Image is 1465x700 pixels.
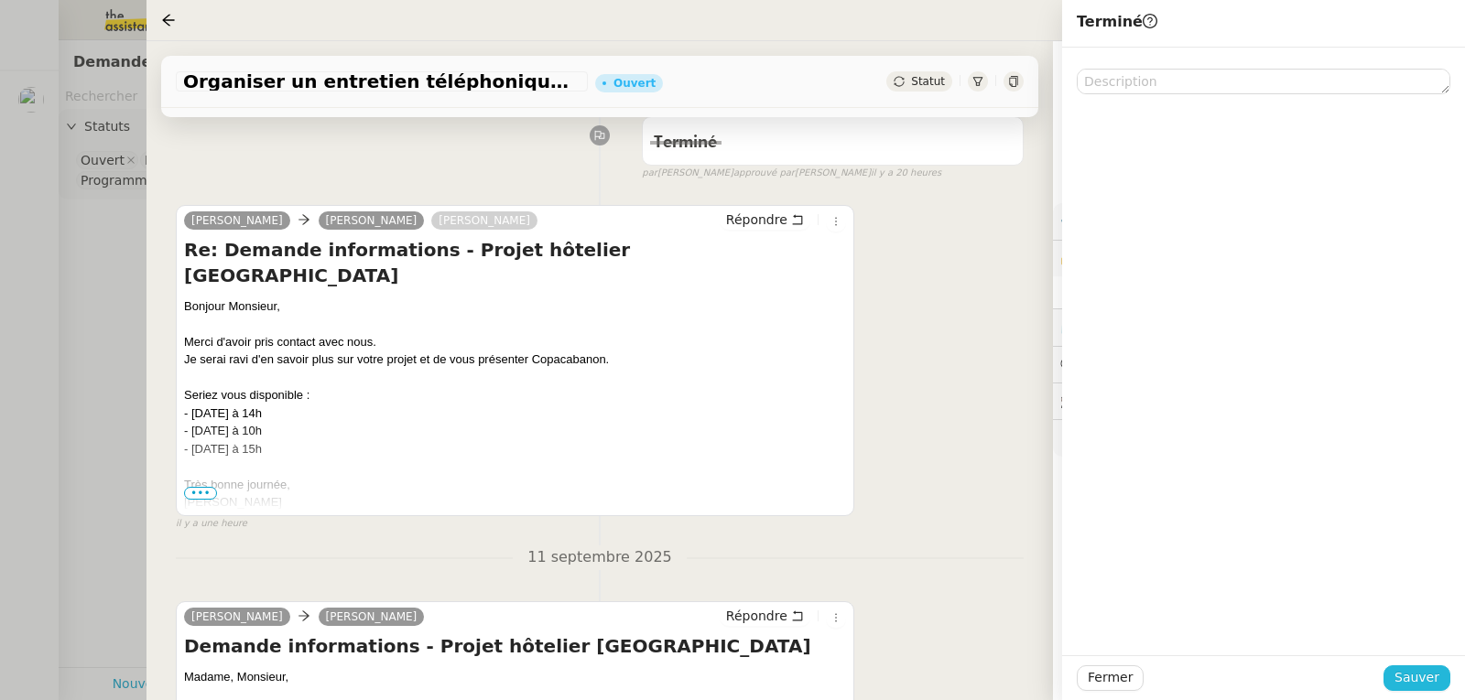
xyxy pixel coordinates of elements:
div: Je serai ravi d'en savoir plus sur votre projet et de vous présenter Copacabanon. [184,350,846,369]
span: approuvé par [733,166,795,181]
span: il y a une heure [176,516,247,532]
span: Répondre [726,607,787,625]
span: Statut [911,75,945,88]
span: Terminé [654,135,717,151]
h4: Re: Demande informations - Projet hôtelier [GEOGRAPHIC_DATA] [184,237,846,288]
div: Ouvert [613,78,656,89]
span: ⏲️ [1060,319,1187,334]
div: Bonjour Monsieur, [184,297,846,512]
a: [PERSON_NAME] [184,212,290,229]
div: 🧴Autres [1053,420,1465,456]
button: Sauver [1384,665,1450,691]
div: ⚙️Procédures [1053,203,1465,239]
span: Répondre [726,210,787,229]
a: [PERSON_NAME] [319,608,425,625]
div: 🔐Données client [1053,241,1465,276]
small: [PERSON_NAME] [PERSON_NAME] [642,166,941,181]
button: Répondre [720,606,810,626]
span: 🧴 [1060,430,1117,445]
button: Fermer [1077,665,1144,691]
a: [PERSON_NAME] [184,608,290,625]
div: Merci d'avoir pris contact avec nous. [184,333,846,351]
h4: Demande informations - Projet hôtelier [GEOGRAPHIC_DATA] [184,633,846,659]
span: ⚙️ [1060,210,1156,232]
span: Terminé [1077,13,1157,30]
div: - [DATE] à 10h [184,422,846,440]
span: 🕵️ [1060,393,1256,408]
span: Organiser un entretien téléphonique pour projet hôtelier [183,72,581,91]
a: [PERSON_NAME] [319,212,425,229]
span: 11 septembre 2025 [513,545,687,570]
div: Très bonne journée, [PERSON_NAME] [184,476,846,512]
div: Madame, Monsieur, [184,668,846,686]
span: Fermer [1088,667,1133,688]
div: Seriez vous disponible : [184,386,846,404]
span: ••• [184,487,217,500]
button: Répondre [720,210,810,230]
div: 💬Commentaires [1053,347,1465,382]
span: il y a 20 heures [871,166,941,181]
span: 🔐 [1060,248,1179,269]
span: par [642,166,657,181]
div: - [DATE] à 15h [184,440,846,458]
div: - [DATE] à 14h [184,404,846,423]
div: ⏲️Tâches 0:00 [1053,309,1465,345]
div: 🕵️Autres demandes en cours [1053,383,1465,419]
span: Sauver [1394,667,1439,688]
span: 💬 [1060,357,1177,372]
a: [PERSON_NAME] [431,212,537,229]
